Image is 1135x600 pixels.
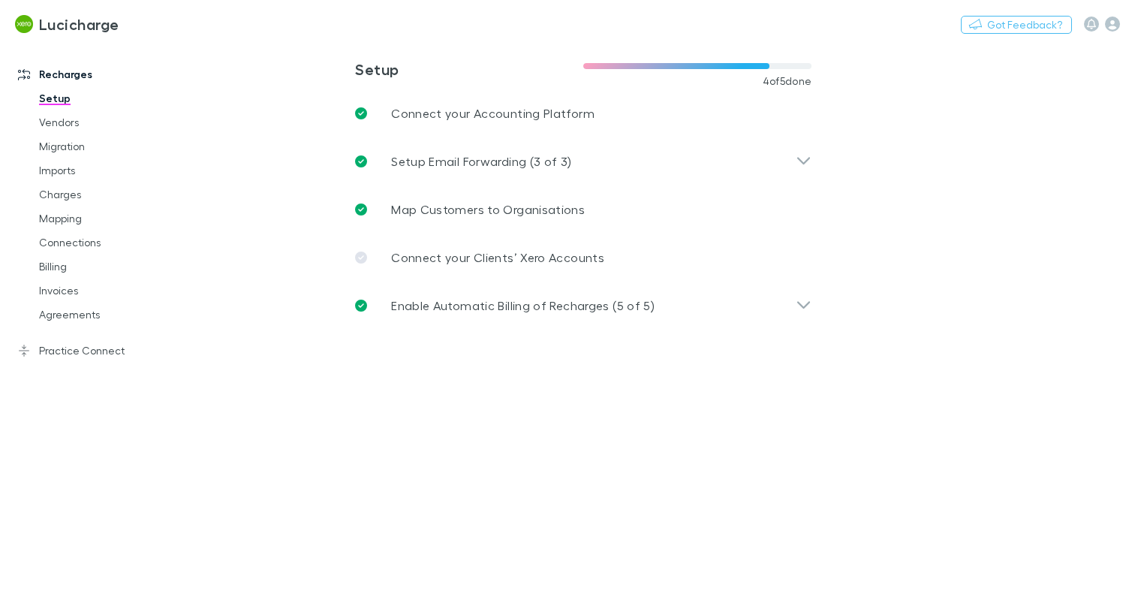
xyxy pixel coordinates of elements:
a: Billing [24,255,196,279]
button: Got Feedback? [961,16,1072,34]
a: Connections [24,231,196,255]
p: Map Customers to Organisations [391,201,585,219]
a: Imports [24,158,196,182]
img: Lucicharge's Logo [15,15,33,33]
p: Connect your Accounting Platform [391,104,595,122]
a: Migration [24,134,196,158]
p: Enable Automatic Billing of Recharges (5 of 5) [391,297,655,315]
h3: Setup [355,60,583,78]
span: 4 of 5 done [763,75,812,87]
a: Agreements [24,303,196,327]
a: Setup [24,86,196,110]
p: Setup Email Forwarding (3 of 3) [391,152,571,170]
a: Lucicharge [6,6,128,42]
div: Enable Automatic Billing of Recharges (5 of 5) [343,282,823,330]
div: Setup Email Forwarding (3 of 3) [343,137,823,185]
a: Mapping [24,207,196,231]
a: Connect your Clients’ Xero Accounts [343,234,823,282]
a: Vendors [24,110,196,134]
h3: Lucicharge [39,15,119,33]
a: Charges [24,182,196,207]
p: Connect your Clients’ Xero Accounts [391,249,604,267]
a: Recharges [3,62,196,86]
a: Map Customers to Organisations [343,185,823,234]
a: Practice Connect [3,339,196,363]
a: Invoices [24,279,196,303]
a: Connect your Accounting Platform [343,89,823,137]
